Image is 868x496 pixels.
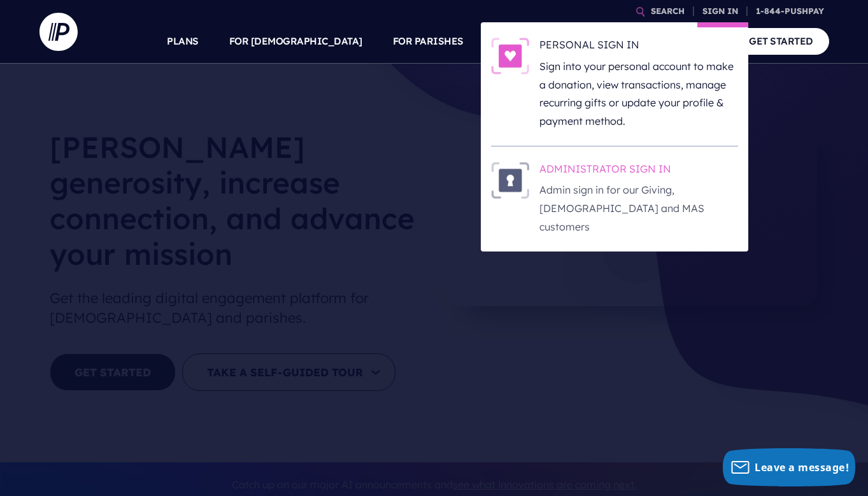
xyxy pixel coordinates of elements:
a: EXPLORE [581,19,625,64]
a: COMPANY [656,19,703,64]
p: Admin sign in for our Giving, [DEMOGRAPHIC_DATA] and MAS customers [539,181,738,236]
a: GET STARTED [733,28,829,54]
h6: PERSONAL SIGN IN [539,38,738,57]
button: Leave a message! [723,448,855,486]
a: FOR [DEMOGRAPHIC_DATA] [229,19,362,64]
a: FOR PARISHES [393,19,464,64]
p: Sign into your personal account to make a donation, view transactions, manage recurring gifts or ... [539,57,738,131]
h6: ADMINISTRATOR SIGN IN [539,162,738,181]
a: PLANS [167,19,199,64]
a: SOLUTIONS [494,19,551,64]
a: PERSONAL SIGN IN - Illustration PERSONAL SIGN IN Sign into your personal account to make a donati... [491,38,738,131]
a: ADMINISTRATOR SIGN IN - Illustration ADMINISTRATOR SIGN IN Admin sign in for our Giving, [DEMOGRA... [491,162,738,236]
span: Leave a message! [755,460,849,474]
img: ADMINISTRATOR SIGN IN - Illustration [491,162,529,199]
img: PERSONAL SIGN IN - Illustration [491,38,529,74]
